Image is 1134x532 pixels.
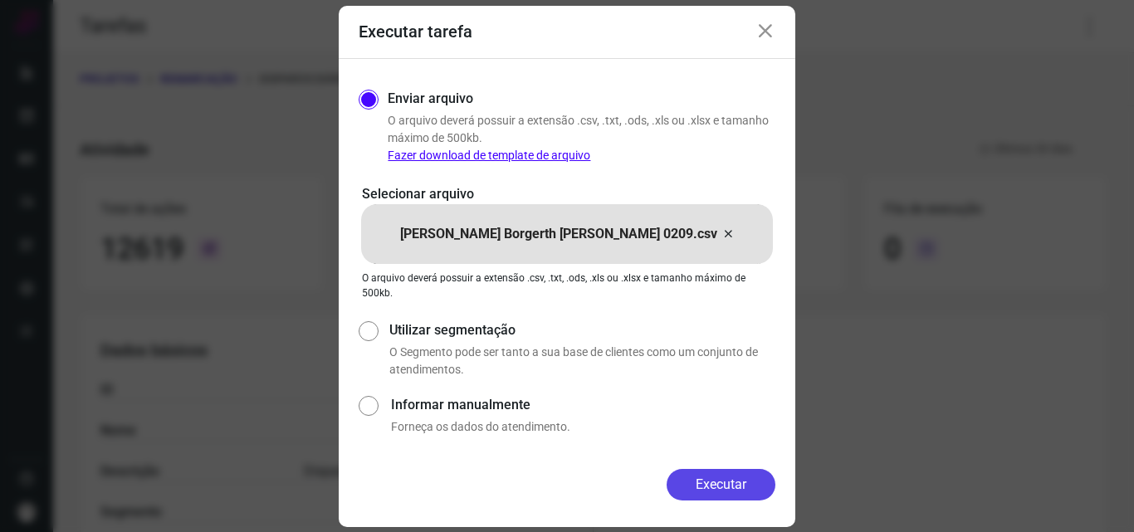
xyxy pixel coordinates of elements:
label: Utilizar segmentação [389,320,775,340]
h3: Executar tarefa [359,22,472,41]
p: O arquivo deverá possuir a extensão .csv, .txt, .ods, .xls ou .xlsx e tamanho máximo de 500kb. [362,271,772,300]
p: [PERSON_NAME] Borgerth [PERSON_NAME] 0209.csv [400,224,717,244]
p: Selecionar arquivo [362,184,772,204]
p: Forneça os dados do atendimento. [391,418,775,436]
p: O Segmento pode ser tanto a sua base de clientes como um conjunto de atendimentos. [389,344,775,378]
p: O arquivo deverá possuir a extensão .csv, .txt, .ods, .xls ou .xlsx e tamanho máximo de 500kb. [388,112,775,164]
button: Executar [667,469,775,500]
a: Fazer download de template de arquivo [388,149,590,162]
label: Informar manualmente [391,395,775,415]
label: Enviar arquivo [388,89,473,109]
